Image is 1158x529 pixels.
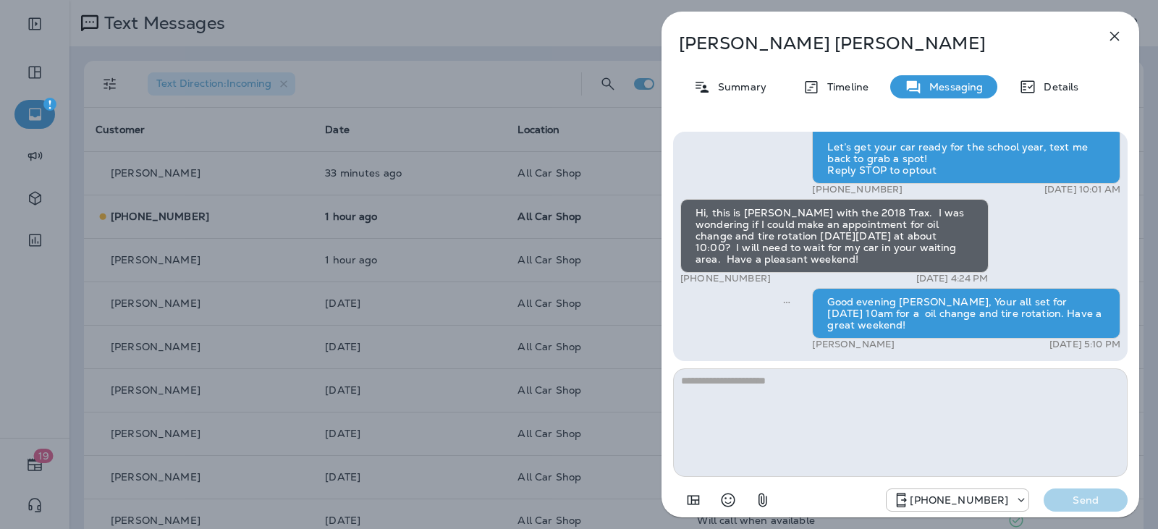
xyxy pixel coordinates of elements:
p: [PHONE_NUMBER] [910,494,1008,506]
button: Select an emoji [714,486,743,515]
p: [PHONE_NUMBER] [812,184,903,195]
p: [PERSON_NAME] [PERSON_NAME] [679,33,1074,54]
button: Add in a premade template [679,486,708,515]
p: [DATE] 4:24 PM [916,273,989,284]
p: [PHONE_NUMBER] [680,273,771,284]
p: [DATE] 10:01 AM [1044,184,1120,195]
p: Details [1036,81,1078,93]
p: Messaging [922,81,983,93]
div: Good evening [PERSON_NAME], Your all set for [DATE] 10am for a oil change and tire rotation. Have... [812,288,1120,339]
p: [PERSON_NAME] [812,339,895,350]
p: [DATE] 5:10 PM [1049,339,1120,350]
p: Timeline [820,81,868,93]
span: Sent [783,295,790,308]
p: Summary [711,81,766,93]
div: Hi, this is [PERSON_NAME] with the 2018 Trax. I was wondering if I could make an appointment for ... [680,199,989,273]
div: +1 (689) 265-4479 [887,491,1028,509]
